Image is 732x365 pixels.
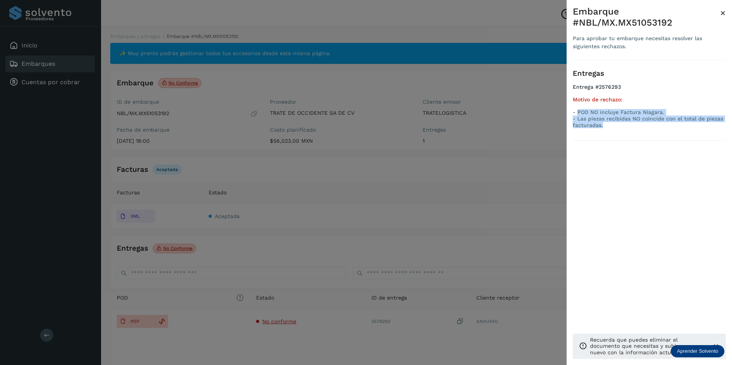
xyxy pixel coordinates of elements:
div: Embarque #NBL/MX.MX51053192 [573,6,720,28]
p: Recuerda que puedes eliminar el documento que necesitas y subir uno nuevo con la información actu... [590,337,706,356]
p: Aprender Solvento [677,348,718,354]
h5: Motivo de rechazo: [573,96,726,103]
div: Para aprobar tu embarque necesitas resolver las siguientes rechazos. [573,34,720,51]
h3: Entregas [573,69,726,78]
h4: Entrega #2576293 [573,84,726,96]
span: × [720,8,726,18]
p: - Las piezas recibidas NO coincide con el total de piezas facturadas. [573,116,726,129]
button: Close [720,6,726,20]
div: Aprender Solvento [671,345,724,357]
p: - POD NO incluye Factura Niagara. [573,109,726,116]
